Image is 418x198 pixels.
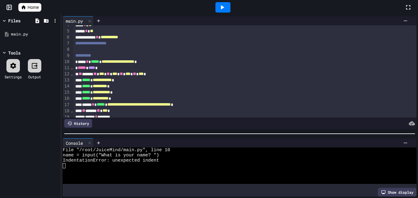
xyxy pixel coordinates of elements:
div: Console [63,138,94,148]
div: main.py [63,16,94,25]
div: 15 [63,89,70,95]
div: 8 [63,47,70,53]
div: 16 [63,95,70,102]
div: Console [63,140,86,146]
div: Output [28,74,41,80]
div: 17 [63,102,70,108]
span: name = input("What is your name? ") [63,153,159,158]
div: 13 [63,77,70,83]
a: Home [18,3,41,12]
div: 18 [63,108,70,114]
div: 11 [63,65,70,71]
span: Home [28,4,39,10]
div: History [64,119,92,128]
span: IndentationError: unexpected indent [63,158,159,163]
div: To enrich screen reader interactions, please activate Accessibility in Grammarly extension settings [73,2,417,176]
div: 5 [63,28,70,34]
span: Fold line [70,65,73,70]
span: File "/root/JuiceMind/main.py", line 10 [63,148,170,153]
div: Tools [8,50,21,56]
div: main.py [11,31,59,37]
div: Settings [5,74,22,80]
div: 6 [63,34,70,40]
div: 19 [63,114,70,120]
div: 9 [63,53,70,59]
div: Show display [378,188,416,196]
div: main.py [63,18,86,24]
div: 14 [63,83,70,89]
div: 7 [63,40,70,47]
div: 10 [63,59,70,65]
div: 12 [63,71,70,77]
span: Fold line [70,108,73,113]
div: Files [8,17,21,24]
span: Fold line [70,71,73,76]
